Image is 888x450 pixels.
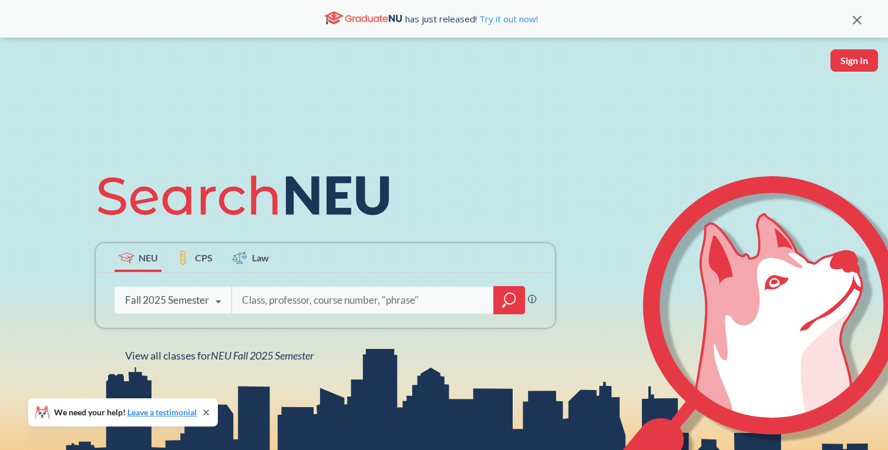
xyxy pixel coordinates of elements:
[125,349,314,362] span: View all classes for
[12,49,39,85] img: sandbox logo
[477,13,538,25] a: Try it out now!
[252,251,269,264] span: Law
[54,408,197,417] span: We need your help!
[12,49,39,89] a: sandbox logo
[830,49,878,72] button: Sign In
[127,407,197,417] a: Leave a testimonial
[241,288,485,313] input: Class, professor, course number, "phrase"
[502,292,516,308] svg: magnifying glass
[195,251,213,264] span: CPS
[125,294,209,307] div: Fall 2025 Semester
[139,251,158,264] span: NEU
[211,349,314,362] span: NEU Fall 2025 Semester
[493,286,525,314] div: magnifying glass
[405,12,538,25] span: has just released!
